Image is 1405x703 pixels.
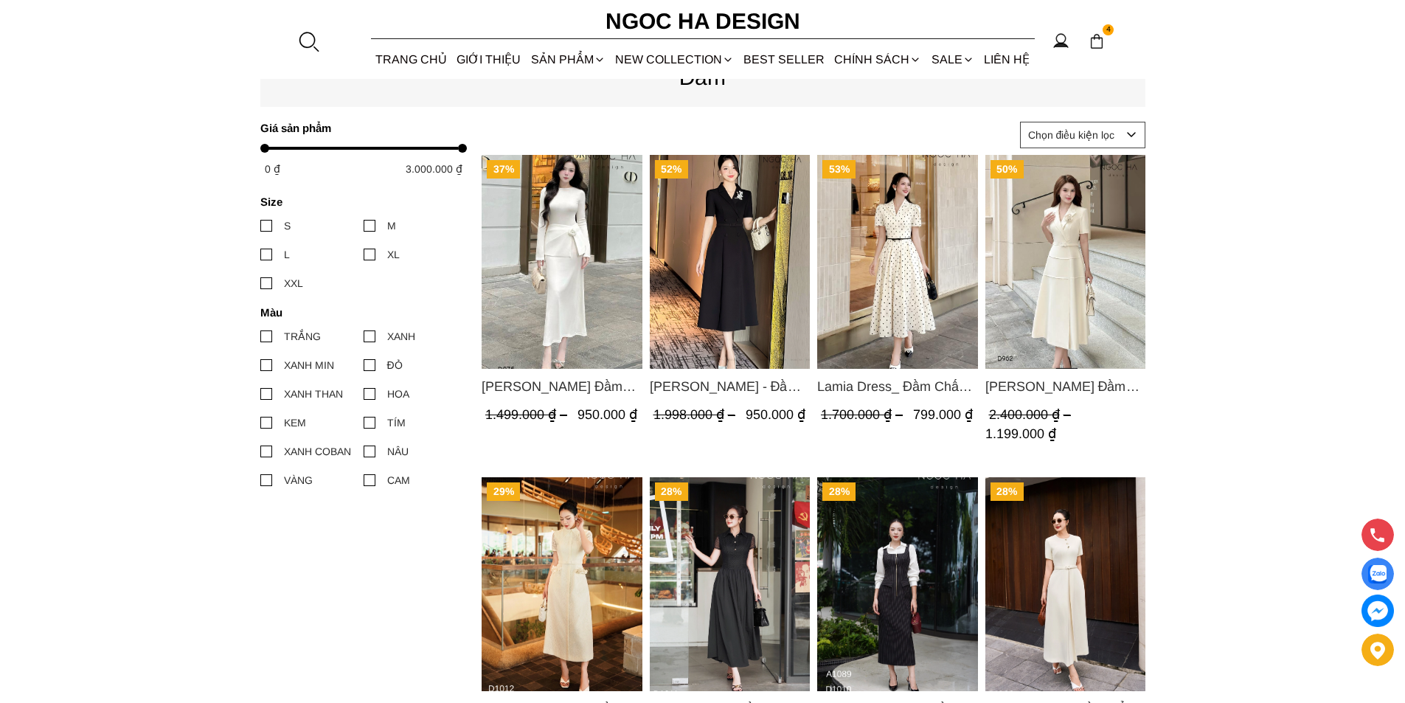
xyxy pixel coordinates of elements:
[387,246,400,263] div: XL
[739,40,830,79] a: BEST SELLER
[817,376,978,397] a: Link to Lamia Dress_ Đầm Chấm Bi Cổ Vest Màu Kem D1003
[817,477,978,691] a: Product image - Mary Dress_ Đầm Kẻ Sọc Sát Nách Khóa Đồng D1010
[371,40,452,79] a: TRANG CHỦ
[284,275,303,291] div: XXL
[649,376,810,397] a: Link to Irene Dress - Đầm Vest Dáng Xòe Kèm Đai D713
[1089,33,1105,49] img: img-CART-ICON-ksit0nf1
[482,155,642,369] img: Lisa Dress_ Đầm Thun Ôm Kết Hợp Chân Váy Choàng Hông D975
[926,40,979,79] a: SALE
[985,155,1145,369] img: Louisa Dress_ Đầm Cổ Vest Cài Hoa Tùng May Gân Nổi Kèm Đai Màu Bee D952
[985,477,1145,691] a: Product image - Charlot Dress_ Đầm Cổ Tròn Xếp Ly Giữa Kèm Đai Màu Kem D1009
[988,407,1074,422] span: 2.400.000 ₫
[821,407,906,422] span: 1.700.000 ₫
[1361,595,1394,627] a: messenger
[482,477,642,691] a: Product image - Catherine Dress_ Đầm Ren Đính Hoa Túi Màu Kem D1012
[649,155,810,369] a: Product image - Irene Dress - Đầm Vest Dáng Xòe Kèm Đai D713
[482,376,642,397] a: Link to Lisa Dress_ Đầm Thun Ôm Kết Hợp Chân Váy Choàng Hông D975
[482,477,642,691] img: Catherine Dress_ Đầm Ren Đính Hoa Túi Màu Kem D1012
[817,477,978,691] img: Mary Dress_ Đầm Kẻ Sọc Sát Nách Khóa Đồng D1010
[387,218,396,234] div: M
[1103,24,1114,36] span: 4
[1368,565,1387,583] img: Display image
[482,155,642,369] a: Product image - Lisa Dress_ Đầm Thun Ôm Kết Hợp Chân Váy Choàng Hông D975
[817,155,978,369] a: Product image - Lamia Dress_ Đầm Chấm Bi Cổ Vest Màu Kem D1003
[985,426,1055,441] span: 1.199.000 ₫
[979,40,1034,79] a: LIÊN HỆ
[265,163,280,175] span: 0 ₫
[387,386,409,402] div: HOA
[284,386,343,402] div: XANH THAN
[284,218,291,234] div: S
[985,376,1145,397] a: Link to Louisa Dress_ Đầm Cổ Vest Cài Hoa Tùng May Gân Nổi Kèm Đai Màu Bee D952
[284,472,313,488] div: VÀNG
[387,472,410,488] div: CAM
[817,155,978,369] img: Lamia Dress_ Đầm Chấm Bi Cổ Vest Màu Kem D1003
[592,4,813,39] a: Ngoc Ha Design
[745,407,805,422] span: 950.000 ₫
[260,306,457,319] h4: Màu
[653,407,738,422] span: 1.998.000 ₫
[260,195,457,208] h4: Size
[526,40,610,79] div: SẢN PHẨM
[284,443,351,460] div: XANH COBAN
[284,328,321,344] div: TRẮNG
[284,415,306,431] div: KEM
[985,376,1145,397] span: [PERSON_NAME] Đầm Cổ Vest Cài Hoa Tùng May Gân Nổi Kèm Đai Màu Bee D952
[649,477,810,691] img: Hanna Dress_ Đầm Ren Mix Vải Thô Màu Đen D1011
[284,357,334,373] div: XANH MIN
[649,477,810,691] a: Product image - Hanna Dress_ Đầm Ren Mix Vải Thô Màu Đen D1011
[577,407,637,422] span: 950.000 ₫
[649,376,810,397] span: [PERSON_NAME] - Đầm Vest Dáng Xòe Kèm Đai D713
[485,407,571,422] span: 1.499.000 ₫
[1361,558,1394,590] a: Display image
[387,357,403,373] div: ĐỎ
[985,477,1145,691] img: Charlot Dress_ Đầm Cổ Tròn Xếp Ly Giữa Kèm Đai Màu Kem D1009
[913,407,973,422] span: 799.000 ₫
[817,376,978,397] span: Lamia Dress_ Đầm Chấm Bi Cổ Vest Màu Kem D1003
[452,40,526,79] a: GIỚI THIỆU
[387,415,406,431] div: TÍM
[260,122,457,134] h4: Giá sản phẩm
[284,246,290,263] div: L
[387,328,415,344] div: XANH
[387,443,409,460] div: NÂU
[830,40,926,79] div: Chính sách
[406,163,462,175] span: 3.000.000 ₫
[482,376,642,397] span: [PERSON_NAME] Đầm Thun Ôm Kết Hợp Chân Váy Choàng Hông D975
[610,40,738,79] a: NEW COLLECTION
[649,155,810,369] img: Irene Dress - Đầm Vest Dáng Xòe Kèm Đai D713
[985,155,1145,369] a: Product image - Louisa Dress_ Đầm Cổ Vest Cài Hoa Tùng May Gân Nổi Kèm Đai Màu Bee D952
